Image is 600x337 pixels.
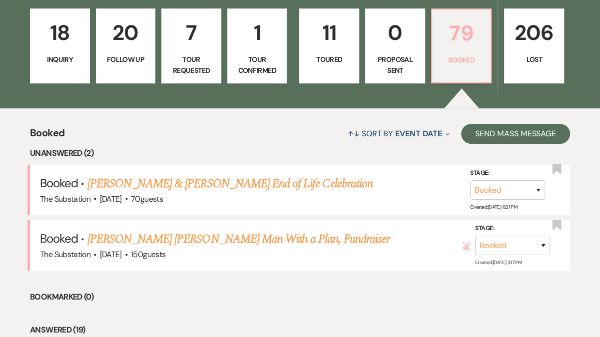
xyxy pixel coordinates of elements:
p: Booked [438,54,485,65]
span: ↑↓ [348,128,360,139]
span: 150 guests [131,249,165,260]
p: Tour Confirmed [234,54,281,76]
p: 20 [102,16,149,49]
span: [DATE] [99,249,121,260]
a: 79Booked [431,8,492,83]
span: Created: [DATE] 6:31 PM [470,204,517,210]
span: Created: [DATE] 3:17 PM [475,259,522,266]
p: 0 [372,16,419,49]
p: Follow Up [102,54,149,65]
p: 11 [306,16,353,49]
p: Proposal Sent [372,54,419,76]
p: Tour Requested [168,54,215,76]
button: Send Mass Message [461,124,570,144]
p: 7 [168,16,215,49]
a: [PERSON_NAME] [PERSON_NAME] Man With a Plan, Fundraiser [87,230,390,248]
a: 11Toured [299,8,359,83]
p: Toured [306,54,353,65]
span: Booked [40,231,78,246]
label: Stage: [470,167,545,178]
span: Booked [40,175,78,191]
a: 0Proposal Sent [365,8,425,83]
a: 1Tour Confirmed [227,8,287,83]
label: Stage: [475,223,550,234]
span: [DATE] [99,194,121,204]
a: [PERSON_NAME] & [PERSON_NAME] End of Life Celebration [87,175,373,193]
a: 18Inquiry [30,8,90,83]
li: Bookmarked (0) [30,291,570,304]
a: 7Tour Requested [161,8,221,83]
span: The Substation [40,249,90,260]
p: Lost [511,54,558,65]
button: Sort By Event Date [344,120,454,147]
p: Inquiry [36,54,83,65]
p: 1 [234,16,281,49]
li: Answered (19) [30,324,570,337]
li: Unanswered (2) [30,147,570,160]
p: 18 [36,16,83,49]
a: 20Follow Up [96,8,156,83]
span: The Substation [40,194,90,204]
span: Event Date [395,128,442,139]
span: 70 guests [131,194,163,204]
p: 79 [438,16,485,50]
p: 206 [511,16,558,49]
a: 206Lost [504,8,564,83]
span: Booked [30,125,64,147]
